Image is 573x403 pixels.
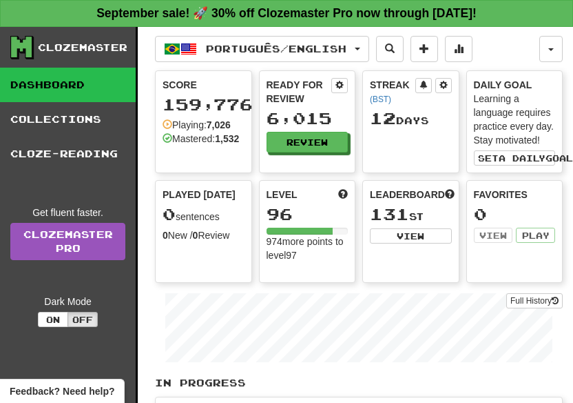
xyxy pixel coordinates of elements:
[267,78,332,106] div: Ready for Review
[163,118,231,132] div: Playing:
[474,228,513,243] button: View
[370,188,445,201] span: Leaderboard
[163,132,239,146] div: Mastered:
[506,293,563,308] button: Full History
[193,230,198,241] strong: 0
[155,36,369,62] button: Português/English
[370,206,452,224] div: st
[267,188,298,201] span: Level
[163,96,244,113] div: 159,776
[163,230,168,241] strong: 0
[370,110,452,128] div: Day s
[499,153,545,163] span: a daily
[163,206,244,224] div: sentences
[215,133,239,144] strong: 1,532
[163,188,236,201] span: Played [DATE]
[267,132,348,153] button: Review
[67,312,98,327] button: Off
[516,228,555,243] button: Play
[370,95,391,104] a: (BST)
[163,78,244,92] div: Score
[338,188,348,201] span: Score more points to level up
[163,228,244,242] div: New / Review
[267,110,348,127] div: 6,015
[370,78,415,106] div: Streak
[155,376,563,390] p: In Progress
[206,43,346,55] span: Português / English
[474,150,556,166] button: Seta dailygoal
[445,188,455,201] span: This week in points, UTC
[207,119,231,130] strong: 7,026
[370,204,409,224] span: 131
[445,36,472,62] button: More stats
[370,228,452,244] button: View
[10,223,125,260] a: ClozemasterPro
[474,206,556,223] div: 0
[474,78,556,92] div: Daily Goal
[10,295,125,308] div: Dark Mode
[370,108,396,128] span: 12
[10,384,114,398] span: Open feedback widget
[474,188,556,201] div: Favorites
[376,36,404,62] button: Search sentences
[10,206,125,219] div: Get fluent faster.
[267,206,348,223] div: 96
[410,36,438,62] button: Add sentence to collection
[96,6,477,20] strong: September sale! 🚀 30% off Clozemaster Pro now through [DATE]!
[474,92,556,147] div: Learning a language requires practice every day. Stay motivated!
[38,41,127,55] div: Clozemaster
[267,235,348,262] div: 974 more points to level 97
[38,312,68,327] button: On
[163,204,176,224] span: 0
